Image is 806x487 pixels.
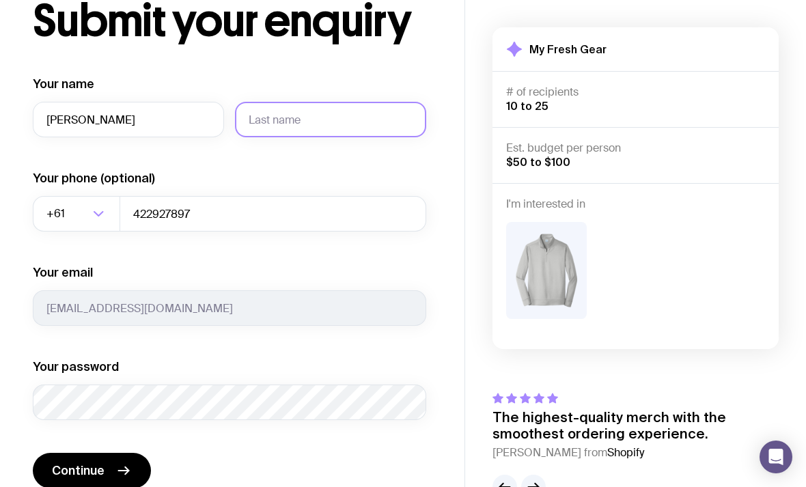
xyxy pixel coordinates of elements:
[506,156,570,168] span: $50 to $100
[760,441,792,473] div: Open Intercom Messenger
[607,445,644,460] span: Shopify
[33,290,426,326] input: you@email.com
[33,170,155,186] label: Your phone (optional)
[235,102,426,137] input: Last name
[33,76,94,92] label: Your name
[506,141,765,155] h4: Est. budget per person
[506,197,765,211] h4: I'm interested in
[33,264,93,281] label: Your email
[46,196,68,232] span: +61
[492,409,779,442] p: The highest-quality merch with the smoothest ordering experience.
[120,196,426,232] input: 0400123456
[33,359,119,375] label: Your password
[52,462,105,479] span: Continue
[33,196,120,232] div: Search for option
[68,196,89,232] input: Search for option
[492,445,779,461] cite: [PERSON_NAME] from
[529,42,607,56] h2: My Fresh Gear
[506,100,548,112] span: 10 to 25
[33,102,224,137] input: First name
[506,85,765,99] h4: # of recipients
